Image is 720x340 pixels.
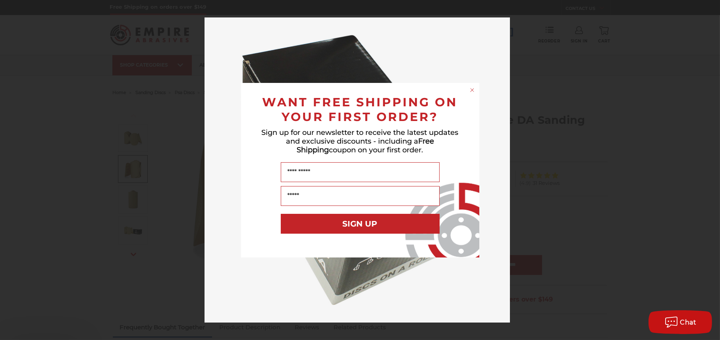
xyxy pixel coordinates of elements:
[281,214,440,234] button: SIGN UP
[262,128,459,154] span: Sign up for our newsletter to receive the latest updates and exclusive discounts - including a co...
[263,95,458,124] span: WANT FREE SHIPPING ON YOUR FIRST ORDER?
[649,310,712,334] button: Chat
[297,137,434,154] span: Free Shipping
[468,86,476,94] button: Close dialog
[680,319,697,326] span: Chat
